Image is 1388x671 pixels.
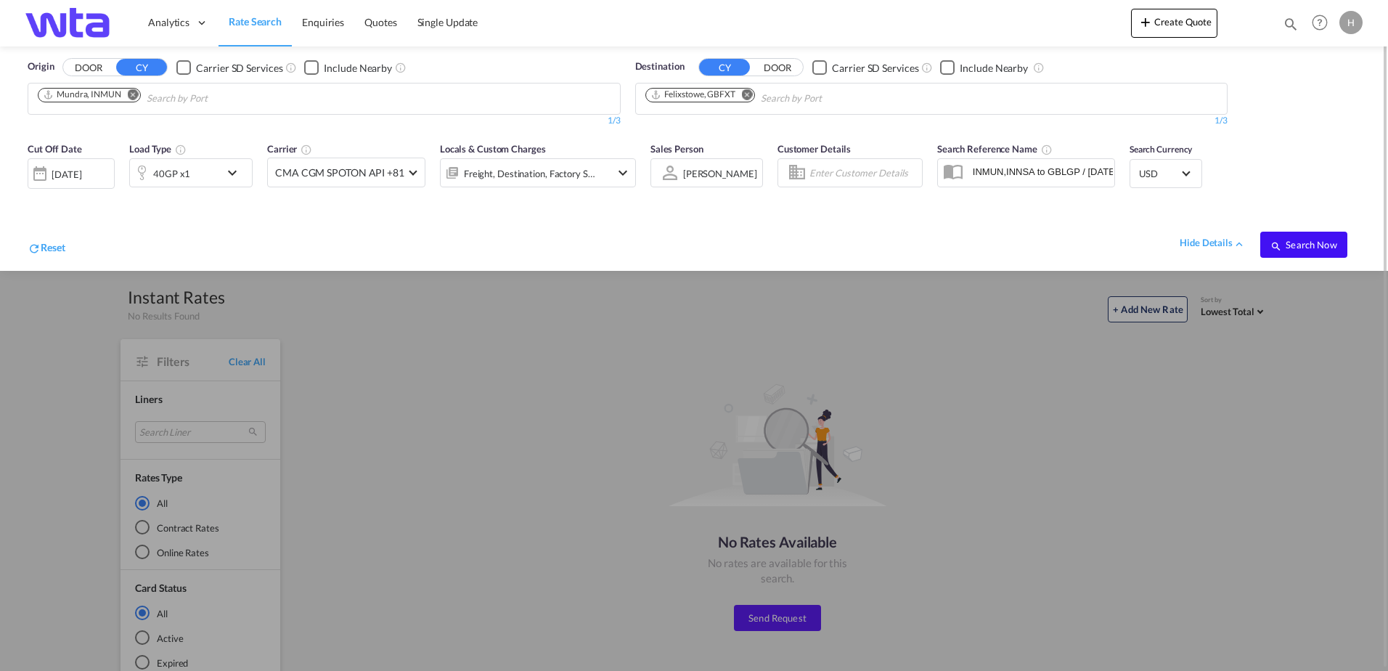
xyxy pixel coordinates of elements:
[752,60,803,76] button: DOOR
[302,16,344,28] span: Enquiries
[196,61,282,76] div: Carrier SD Services
[440,143,546,155] span: Locals & Custom Charges
[650,89,735,101] div: Felixstowe, GBFXT
[417,16,478,28] span: Single Update
[464,163,596,184] div: Freight Destination Factory Stuffing
[28,187,38,207] md-datepicker: Select
[116,59,167,76] button: CY
[28,242,41,255] md-icon: icon-refresh
[960,61,1028,76] div: Include Nearby
[324,61,392,76] div: Include Nearby
[285,62,297,73] md-icon: Unchecked: Search for CY (Container Yard) services for all selected carriers.Checked : Search for...
[832,61,918,76] div: Carrier SD Services
[153,163,190,184] div: 40GP x1
[36,84,290,110] md-chips-wrap: Chips container. Use arrow keys to select chips.
[1033,62,1045,73] md-icon: Unchecked: Ignores neighbouring ports when fetching rates.Checked : Includes neighbouring ports w...
[63,60,114,76] button: DOOR
[1131,9,1217,38] button: icon-plus 400-fgCreate Quote
[732,89,754,103] button: Remove
[683,168,757,179] div: [PERSON_NAME]
[940,60,1028,75] md-checkbox: Checkbox No Ink
[1307,10,1339,36] div: Help
[176,60,282,75] md-checkbox: Checkbox No Ink
[1138,163,1194,184] md-select: Select Currency: $ USDUnited States Dollar
[43,89,121,101] div: Mundra, INMUN
[1339,11,1363,34] div: H
[635,115,1228,127] div: 1/3
[28,115,621,127] div: 1/3
[921,62,933,73] md-icon: Unchecked: Search for CY (Container Yard) services for all selected carriers.Checked : Search for...
[1270,239,1336,251] span: icon-magnifySearch Now
[937,143,1053,155] span: Search Reference Name
[175,144,187,155] md-icon: icon-information-outline
[229,15,282,28] span: Rate Search
[28,60,54,74] span: Origin
[614,164,632,182] md-icon: icon-chevron-down
[1283,16,1299,32] md-icon: icon-magnify
[1233,237,1246,251] md-icon: icon-chevron-up
[304,60,392,75] md-checkbox: Checkbox No Ink
[1130,144,1193,155] span: Search Currency
[275,166,404,180] span: CMA CGM SPOTON API +81
[440,158,636,187] div: Freight Destination Factory Stuffingicon-chevron-down
[118,89,140,103] button: Remove
[1180,236,1246,251] div: hide detailsicon-chevron-up
[1139,167,1180,180] span: USD
[224,164,248,182] md-icon: icon-chevron-down
[643,84,905,110] md-chips-wrap: Chips container. Use arrow keys to select chips.
[1270,240,1282,252] md-icon: icon-magnify
[966,160,1114,182] input: Search Reference Name
[364,16,396,28] span: Quotes
[812,60,918,75] md-checkbox: Checkbox No Ink
[682,163,759,184] md-select: Sales Person: Hannah McInnes
[267,143,312,155] span: Carrier
[1041,144,1053,155] md-icon: Your search will be saved by the below given name
[1260,232,1347,258] button: icon-magnifySearch Now
[650,143,703,155] span: Sales Person
[650,89,738,101] div: Press delete to remove this chip.
[809,162,918,184] input: Enter Customer Details
[761,87,899,110] input: Search by Port
[301,144,312,155] md-icon: The selected Trucker/Carrierwill be displayed in the rate results If the rates are from another f...
[699,59,750,76] button: CY
[43,89,124,101] div: Press delete to remove this chip.
[1283,16,1299,38] div: icon-magnify
[635,60,685,74] span: Destination
[41,241,65,253] span: Reset
[395,62,407,73] md-icon: Unchecked: Ignores neighbouring ports when fetching rates.Checked : Includes neighbouring ports w...
[22,7,120,39] img: bf843820205c11f09835497521dffd49.png
[148,15,189,30] span: Analytics
[777,143,851,155] span: Customer Details
[28,158,115,189] div: [DATE]
[28,240,65,258] div: icon-refreshReset
[147,87,285,110] input: Chips input.
[1307,10,1332,35] span: Help
[28,143,82,155] span: Cut Off Date
[129,158,253,187] div: 40GP x1icon-chevron-down
[129,143,187,155] span: Load Type
[1137,13,1154,30] md-icon: icon-plus 400-fg
[52,168,81,181] div: [DATE]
